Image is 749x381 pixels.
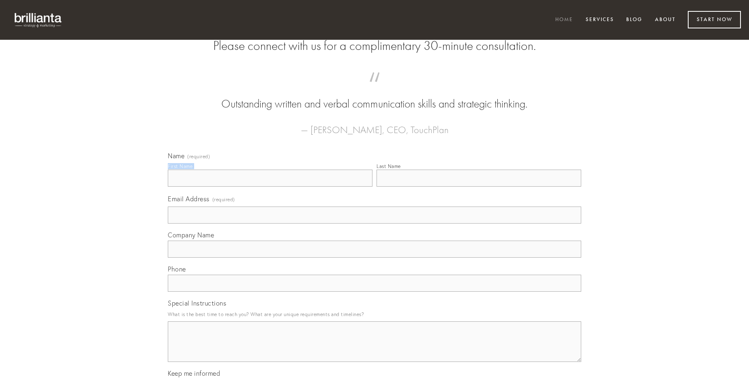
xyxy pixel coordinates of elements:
[181,80,568,112] blockquote: Outstanding written and verbal communication skills and strategic thinking.
[650,13,681,27] a: About
[187,154,210,159] span: (required)
[168,231,214,239] span: Company Name
[621,13,648,27] a: Blog
[8,8,69,32] img: brillianta - research, strategy, marketing
[688,11,741,28] a: Start Now
[168,152,184,160] span: Name
[181,112,568,138] figcaption: — [PERSON_NAME], CEO, TouchPlan
[377,163,401,169] div: Last Name
[168,38,581,54] h2: Please connect with us for a complimentary 30-minute consultation.
[168,195,210,203] span: Email Address
[168,309,581,320] p: What is the best time to reach you? What are your unique requirements and timelines?
[550,13,578,27] a: Home
[168,265,186,273] span: Phone
[168,163,193,169] div: First Name
[181,80,568,96] span: “
[168,299,226,307] span: Special Instructions
[168,369,220,377] span: Keep me informed
[212,194,235,205] span: (required)
[580,13,619,27] a: Services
